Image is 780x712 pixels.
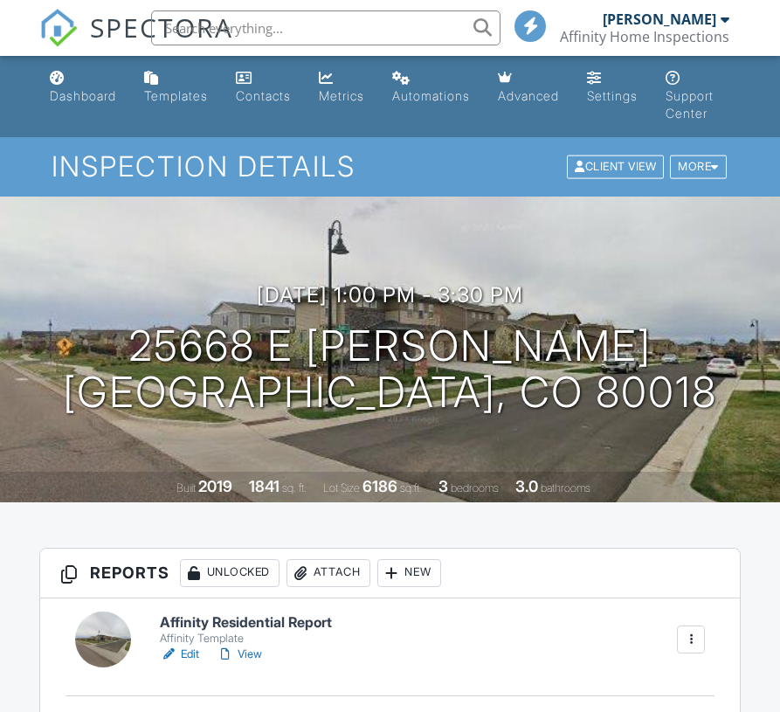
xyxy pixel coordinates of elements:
[438,477,448,495] div: 3
[603,10,716,28] div: [PERSON_NAME]
[151,10,500,45] input: Search everything...
[515,477,538,495] div: 3.0
[377,559,441,587] div: New
[43,63,123,113] a: Dashboard
[52,151,728,182] h1: Inspection Details
[160,615,332,631] h6: Affinity Residential Report
[160,632,332,646] div: Affinity Template
[400,481,422,494] span: sq.ft.
[567,156,664,179] div: Client View
[229,63,298,113] a: Contacts
[286,559,370,587] div: Attach
[40,549,741,598] h3: Reports
[323,481,360,494] span: Lot Size
[63,323,717,416] h1: 25668 E [PERSON_NAME] [GEOGRAPHIC_DATA], CO 80018
[39,9,78,47] img: The Best Home Inspection Software - Spectora
[160,615,332,646] a: Affinity Residential Report Affinity Template
[312,63,371,113] a: Metrics
[176,481,196,494] span: Built
[282,481,307,494] span: sq. ft.
[498,88,559,103] div: Advanced
[144,88,208,103] div: Templates
[198,477,232,495] div: 2019
[451,481,499,494] span: bedrooms
[580,63,645,113] a: Settings
[236,88,291,103] div: Contacts
[160,646,199,663] a: Edit
[565,159,668,172] a: Client View
[249,477,280,495] div: 1841
[39,24,233,60] a: SPECTORA
[659,63,738,130] a: Support Center
[362,477,397,495] div: 6186
[217,646,262,663] a: View
[392,88,470,103] div: Automations
[137,63,215,113] a: Templates
[90,9,233,45] span: SPECTORA
[319,88,364,103] div: Metrics
[180,559,280,587] div: Unlocked
[50,88,116,103] div: Dashboard
[491,63,566,113] a: Advanced
[666,88,714,121] div: Support Center
[257,283,523,307] h3: [DATE] 1:00 pm - 3:30 pm
[385,63,477,113] a: Automations (Basic)
[670,156,727,179] div: More
[541,481,590,494] span: bathrooms
[560,28,729,45] div: Affinity Home Inspections
[587,88,638,103] div: Settings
